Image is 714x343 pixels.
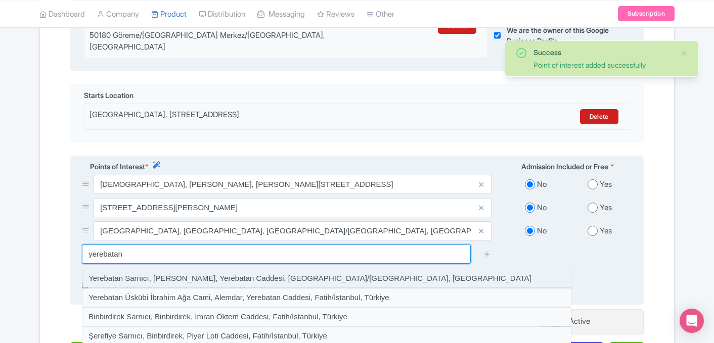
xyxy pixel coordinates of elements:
[600,202,612,214] label: Yes
[507,25,618,46] label: We are the owner of this Google Business Profile
[600,179,612,190] label: Yes
[537,225,547,237] label: No
[84,90,133,101] span: Starts Location
[533,47,672,58] div: Success
[90,161,145,172] span: Points of Interest
[90,19,384,53] div: Cappadocia Turkey Tours, İsali - Gaferli - [GEOGRAPHIC_DATA], Cevizler Sk. No:12/1, 50180 Göreme/...
[537,202,547,214] label: No
[521,161,608,172] span: Admission Included or Free
[533,60,672,70] div: Point of interest added successfully
[600,225,612,237] label: Yes
[537,179,547,190] label: No
[618,6,675,21] a: Subscription
[680,47,688,59] button: Close
[680,309,704,333] div: Open Intercom Messenger
[90,109,490,124] div: [GEOGRAPHIC_DATA], [STREET_ADDRESS]
[580,109,618,124] a: Delete
[569,316,590,327] div: Active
